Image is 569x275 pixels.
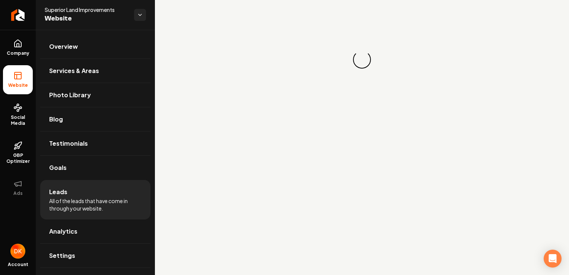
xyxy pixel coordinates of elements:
a: Blog [40,107,150,131]
span: Leads [49,187,67,196]
img: Diane Keranen [10,244,25,259]
span: GBP Optimizer [3,152,33,164]
a: Services & Areas [40,59,150,83]
span: Social Media [3,114,33,126]
a: Social Media [3,97,33,132]
span: Blog [49,115,63,124]
img: Rebolt Logo [11,9,25,21]
a: Goals [40,156,150,180]
a: Analytics [40,219,150,243]
div: Open Intercom Messenger [544,250,562,268]
a: Overview [40,35,150,59]
a: Company [3,33,33,62]
span: Account [8,262,28,268]
a: Photo Library [40,83,150,107]
span: Testimonials [49,139,88,148]
span: Overview [49,42,78,51]
span: Photo Library [49,91,91,99]
span: Services & Areas [49,66,99,75]
a: Testimonials [40,132,150,155]
span: Ads [10,190,26,196]
span: Settings [49,251,75,260]
button: Ads [3,173,33,202]
span: Superior Land Improvements [45,6,128,13]
button: Open user button [10,244,25,259]
span: Website [45,13,128,24]
span: Company [4,50,32,56]
div: Loading [352,50,372,70]
span: Website [5,82,31,88]
a: GBP Optimizer [3,135,33,170]
span: Analytics [49,227,77,236]
a: Settings [40,244,150,268]
span: All of the leads that have come in through your website. [49,197,142,212]
span: Goals [49,163,67,172]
